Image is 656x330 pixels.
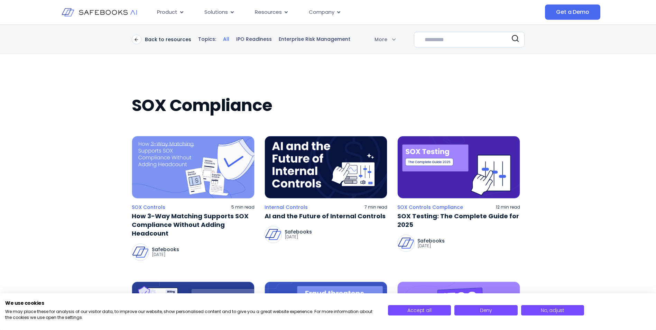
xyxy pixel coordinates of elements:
[496,204,520,210] p: 12 min read
[231,204,255,210] p: 5 min read
[145,36,191,43] p: Back to resources
[309,8,334,16] span: Company
[204,8,228,16] span: Solutions
[265,204,308,210] a: Internal Controls
[132,136,255,199] img: a pair of masks with the words how 3 - way matching supports sox to
[265,226,281,243] img: Safebooks
[157,8,177,16] span: Product
[132,212,255,238] a: How 3-Way Matching Supports SOX Compliance Without Adding Headcount
[397,204,463,210] a: SOX Controls Compliance
[279,36,350,43] a: Enterprise Risk Management
[398,235,414,251] img: Safebooks
[236,36,272,43] a: IPO Readiness
[454,305,518,315] button: Deny all cookies
[407,307,431,314] span: Accept all
[397,212,520,229] a: SOX Testing: The Complete Guide for 2025
[255,8,282,16] span: Resources
[285,229,312,234] p: Safebooks
[364,204,387,210] p: 7 min read
[151,6,476,19] div: Menu Toggle
[541,307,564,314] span: No, adjust
[545,4,600,20] a: Get a Demo
[152,252,179,257] p: [DATE]
[5,300,378,306] h2: We use cookies
[417,243,445,249] p: [DATE]
[223,36,229,43] a: All
[265,212,387,220] a: AI and the Future of Internal Controls
[132,204,165,210] a: SOX Controls
[521,305,584,315] button: Adjust cookie preferences
[198,36,216,43] p: Topics:
[556,9,589,16] span: Get a Demo
[132,244,149,260] img: Safebooks
[5,309,378,321] p: We may place these for analysis of our visitor data, to improve our website, show personalised co...
[366,36,396,43] div: More
[151,6,476,19] nav: Menu
[132,35,191,44] a: Back to resources
[397,136,520,199] img: a hand touching a sheet of paper with the words sox testing on it
[152,247,179,252] p: Safebooks
[132,96,525,115] h2: SOX Compliance
[417,238,445,243] p: Safebooks
[265,136,387,199] img: a hand holding a piece of paper with the words,'a and the future
[480,307,492,314] span: Deny
[388,305,451,315] button: Accept all cookies
[285,234,312,240] p: [DATE]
